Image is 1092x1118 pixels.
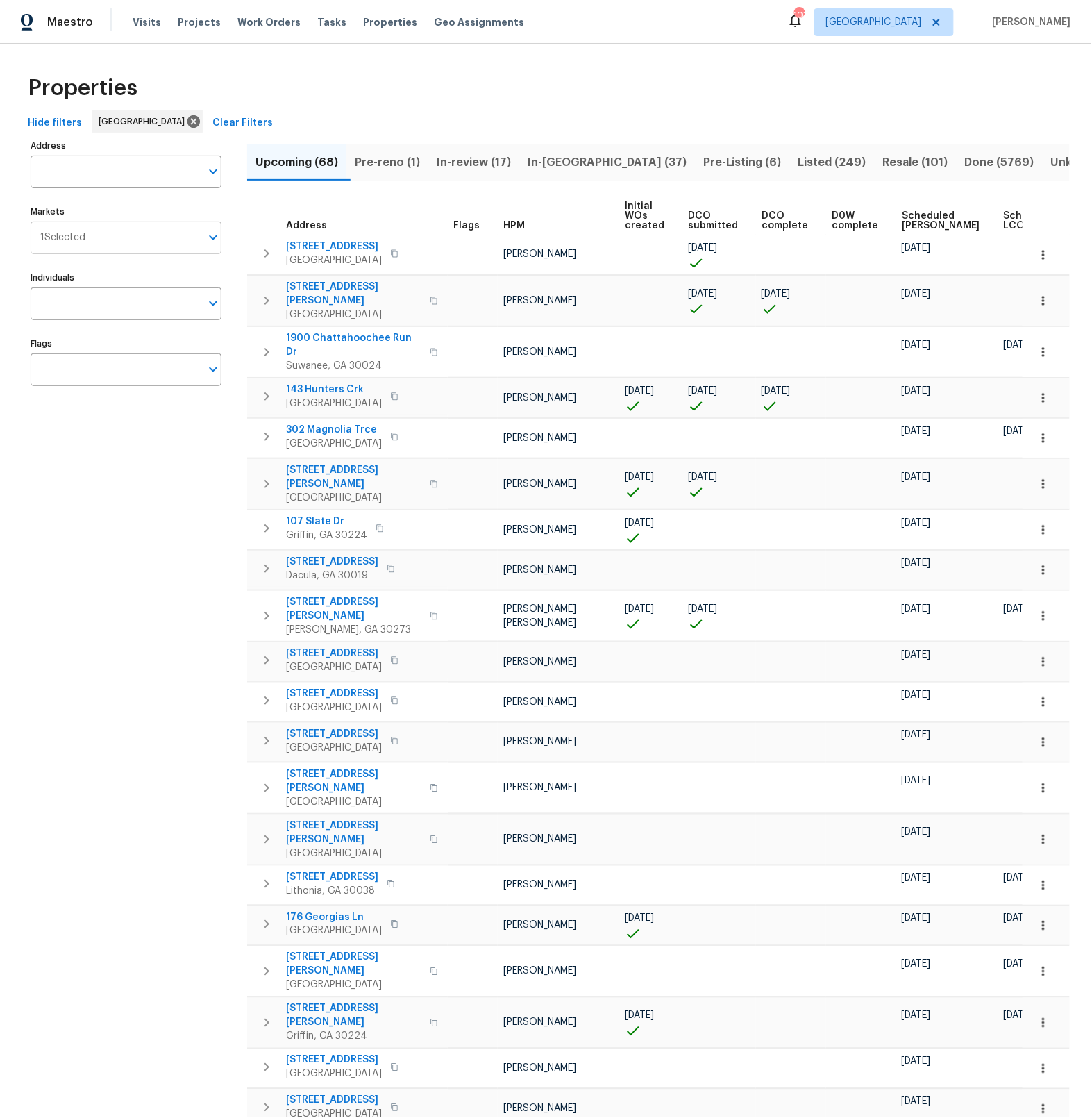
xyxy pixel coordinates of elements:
span: [STREET_ADDRESS] [286,1094,382,1108]
span: [PERSON_NAME] [503,249,576,259]
label: Markets [31,208,221,216]
span: [PERSON_NAME] [503,393,576,403]
span: [DATE] [625,518,654,528]
label: Address [31,142,221,150]
span: Griffin, GA 30224 [286,1030,421,1044]
span: [PERSON_NAME] [987,15,1071,29]
span: [PERSON_NAME] [503,1018,576,1028]
span: Suwanee, GA 30024 [286,359,421,373]
span: [PERSON_NAME] [503,921,576,931]
div: 103 [794,8,804,22]
span: Projects [178,15,221,29]
span: [DATE] [902,1097,931,1107]
span: [DATE] [902,690,931,700]
span: Initial WOs created [625,201,664,231]
span: [GEOGRAPHIC_DATA] [826,15,922,29]
span: [DATE] [902,558,931,568]
span: [GEOGRAPHIC_DATA] [286,741,382,755]
span: [STREET_ADDRESS][PERSON_NAME] [286,767,421,795]
span: [DATE] [625,1011,654,1021]
span: [GEOGRAPHIC_DATA] [286,437,382,451]
span: [PERSON_NAME] [503,967,576,976]
span: [DATE] [1004,914,1033,924]
span: Clear Filters [212,115,273,132]
span: [DATE] [1004,340,1033,350]
span: [GEOGRAPHIC_DATA] [286,491,421,505]
span: Flags [453,221,480,231]
button: Open [203,294,223,313]
span: [PERSON_NAME] [PERSON_NAME] [503,604,576,628]
button: Open [203,162,223,181]
span: Visits [133,15,161,29]
span: 1 Selected [40,232,85,244]
span: [STREET_ADDRESS] [286,687,382,701]
span: [DATE] [902,650,931,660]
span: [GEOGRAPHIC_DATA] [286,701,382,715]
span: [DATE] [902,604,931,614]
span: [DATE] [625,472,654,482]
span: [DATE] [902,828,931,837]
span: Properties [28,81,137,95]
span: [DATE] [762,386,791,396]
span: [STREET_ADDRESS] [286,1053,382,1067]
span: [DATE] [902,243,931,253]
span: [DATE] [625,386,654,396]
span: DCO submitted [688,211,738,231]
span: In-review (17) [437,153,511,172]
span: [DATE] [625,914,654,924]
span: [DATE] [902,472,931,482]
span: [PERSON_NAME] [503,737,576,747]
span: [STREET_ADDRESS] [286,555,378,569]
span: 143 Hunters Crk [286,383,382,397]
span: [STREET_ADDRESS] [286,646,382,660]
span: Lithonia, GA 30038 [286,884,378,898]
span: [GEOGRAPHIC_DATA] [286,1067,382,1081]
span: Geo Assignments [434,15,524,29]
button: Clear Filters [207,110,278,136]
span: [GEOGRAPHIC_DATA] [286,397,382,410]
span: [PERSON_NAME] [503,565,576,575]
span: Dacula, GA 30019 [286,569,378,583]
span: Griffin, GA 30224 [286,528,367,542]
span: [DATE] [688,472,717,482]
span: [DATE] [902,731,931,740]
span: [DATE] [902,340,931,350]
span: Maestro [47,15,93,29]
span: [STREET_ADDRESS] [286,240,382,253]
span: Resale (101) [883,153,948,172]
span: [PERSON_NAME] [503,835,576,844]
span: In-[GEOGRAPHIC_DATA] (37) [528,153,687,172]
span: 176 Georgias Ln [286,910,382,924]
span: [DATE] [688,289,717,299]
span: [GEOGRAPHIC_DATA] [286,660,382,674]
span: [DATE] [902,386,931,396]
span: [STREET_ADDRESS] [286,870,378,884]
span: [GEOGRAPHIC_DATA] [286,846,421,860]
span: [PERSON_NAME] [503,347,576,357]
span: [GEOGRAPHIC_DATA] [286,308,421,322]
span: 1900 Chattahoochee Run Dr [286,331,421,359]
span: [DATE] [902,914,931,924]
button: Hide filters [22,110,87,136]
span: [GEOGRAPHIC_DATA] [286,795,421,809]
span: Pre-reno (1) [355,153,420,172]
span: [DATE] [902,874,931,883]
span: [DATE] [1004,1011,1033,1021]
span: [DATE] [902,426,931,436]
span: 107 Slate Dr [286,515,367,528]
span: [PERSON_NAME] [503,697,576,707]
span: [PERSON_NAME] [503,783,576,793]
span: Tasks [317,17,346,27]
span: [PERSON_NAME] [503,657,576,667]
span: Done (5769) [965,153,1034,172]
span: [DATE] [688,386,717,396]
span: [DATE] [902,1011,931,1021]
button: Open [203,360,223,379]
span: Address [286,221,327,231]
span: [PERSON_NAME] [503,433,576,443]
span: [PERSON_NAME], GA 30273 [286,623,421,637]
span: [GEOGRAPHIC_DATA] [286,253,382,267]
span: [STREET_ADDRESS][PERSON_NAME] [286,280,421,308]
span: [DATE] [1004,426,1033,436]
span: Listed (249) [798,153,866,172]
